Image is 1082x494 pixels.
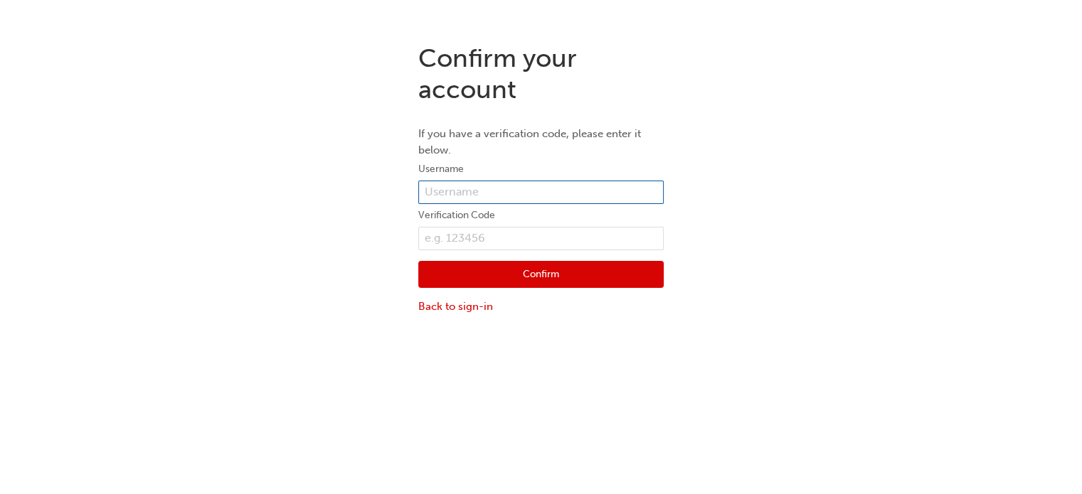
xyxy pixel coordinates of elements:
[418,261,664,288] button: Confirm
[418,126,664,158] p: If you have a verification code, please enter it below.
[418,161,664,178] label: Username
[418,181,664,205] input: Username
[418,207,664,224] label: Verification Code
[418,43,664,104] h1: Confirm your account
[418,227,664,251] input: e.g. 123456
[418,299,664,315] a: Back to sign-in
